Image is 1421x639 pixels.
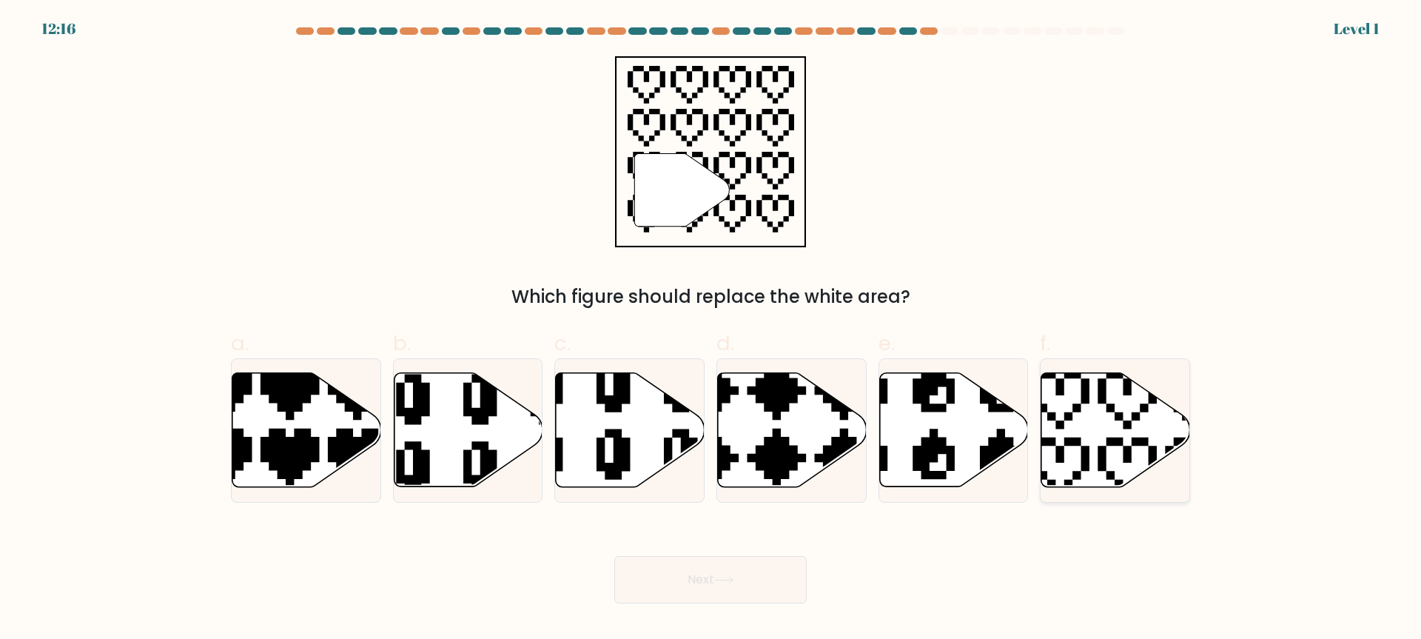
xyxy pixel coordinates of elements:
button: Next [614,556,807,603]
div: Which figure should replace the white area? [240,284,1181,310]
div: 12:16 [41,18,75,40]
span: c. [554,329,571,358]
div: Level 1 [1334,18,1380,40]
span: f. [1040,329,1050,358]
g: " [634,154,729,227]
span: d. [716,329,734,358]
span: b. [393,329,411,358]
span: a. [231,329,249,358]
span: e. [879,329,895,358]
